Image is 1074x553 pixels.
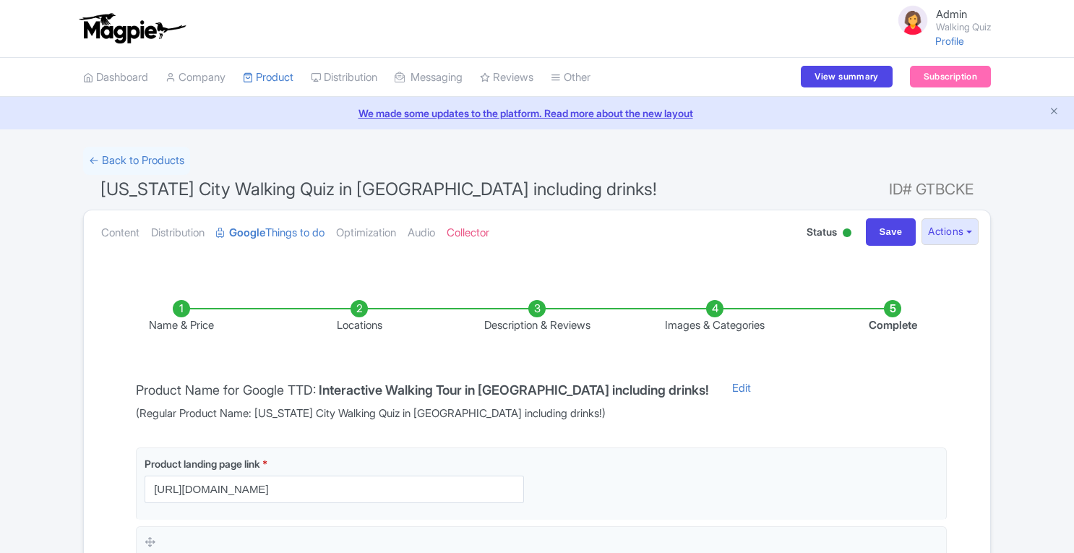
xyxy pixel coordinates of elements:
li: Locations [270,300,448,334]
button: Actions [922,218,979,245]
span: (Regular Product Name: [US_STATE] City Walking Quiz in [GEOGRAPHIC_DATA] including drinks!) [136,406,709,422]
a: Messaging [395,58,463,98]
a: View summary [801,66,892,87]
li: Complete [804,300,981,334]
span: Product Name for Google TTD: [136,382,316,398]
a: Admin Walking Quiz [887,3,991,38]
a: Collector [447,210,489,256]
li: Description & Reviews [448,300,626,334]
div: Active [840,223,854,245]
input: Product landing page link [145,476,524,503]
button: Close announcement [1049,104,1060,121]
a: Subscription [910,66,991,87]
a: GoogleThings to do [216,210,325,256]
a: Dashboard [83,58,148,98]
a: Company [166,58,225,98]
img: logo-ab69f6fb50320c5b225c76a69d11143b.png [76,12,188,44]
a: Optimization [336,210,396,256]
a: We made some updates to the platform. Read more about the new layout [9,106,1065,121]
a: Reviews [480,58,533,98]
a: Distribution [151,210,205,256]
small: Walking Quiz [936,22,991,32]
a: Content [101,210,139,256]
li: Images & Categories [626,300,804,334]
a: Other [551,58,590,98]
a: Distribution [311,58,377,98]
h4: Interactive Walking Tour in [GEOGRAPHIC_DATA] including drinks! [319,383,709,398]
a: Audio [408,210,435,256]
a: Edit [718,380,765,422]
strong: Google [229,225,265,241]
img: avatar_key_member-9c1dde93af8b07d7383eb8b5fb890c87.png [895,3,930,38]
a: Profile [935,35,964,47]
span: Product landing page link [145,458,260,470]
span: ID# GTBCKE [889,175,974,204]
input: Save [866,218,916,246]
span: Admin [936,7,967,21]
span: Status [807,224,837,239]
li: Name & Price [93,300,270,334]
span: [US_STATE] City Walking Quiz in [GEOGRAPHIC_DATA] including drinks! [100,179,657,200]
a: ← Back to Products [83,147,190,175]
a: Product [243,58,293,98]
